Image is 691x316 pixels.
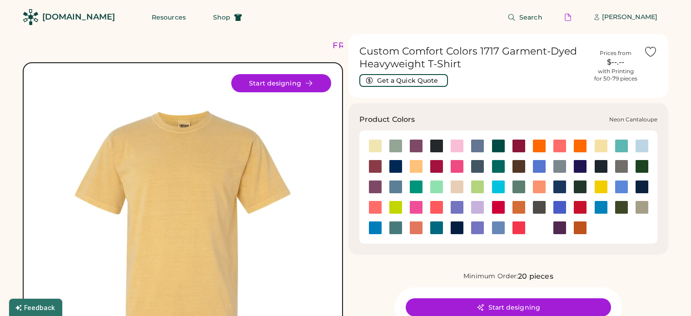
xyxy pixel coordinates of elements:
h3: Product Colors [359,114,415,125]
div: [DOMAIN_NAME] [42,11,115,23]
div: Minimum Order: [463,272,518,281]
button: Search [497,8,553,26]
button: Start designing [231,74,331,92]
div: Prices from [600,50,631,57]
div: with Printing for 50-79 pieces [594,68,637,82]
button: Resources [141,8,197,26]
div: FREE SHIPPING [333,40,411,52]
div: Neon Cantaloupe [609,116,657,123]
img: Rendered Logo - Screens [23,9,39,25]
span: Search [519,14,542,20]
div: [PERSON_NAME] [602,13,657,22]
h1: Custom Comfort Colors 1717 Garment-Dyed Heavyweight T-Shirt [359,45,588,70]
div: $--.-- [593,57,638,68]
button: Get a Quick Quote [359,74,448,87]
span: Shop [213,14,230,20]
button: Shop [202,8,253,26]
div: 20 pieces [518,271,553,282]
